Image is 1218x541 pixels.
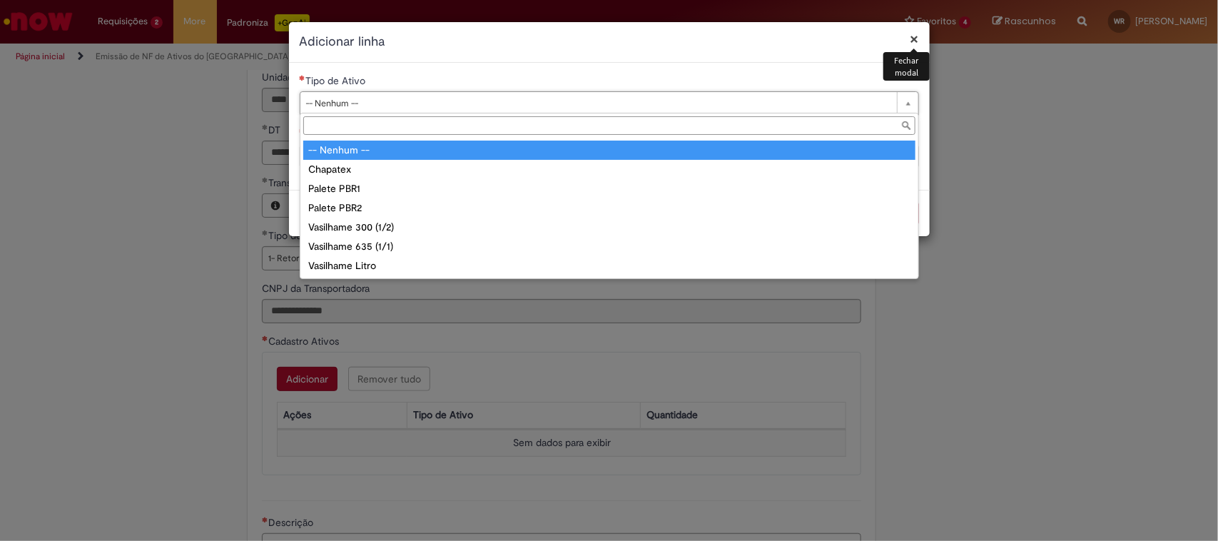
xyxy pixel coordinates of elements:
[303,141,915,160] div: -- Nenhum --
[303,256,915,275] div: Vasilhame Litro
[303,179,915,198] div: Palete PBR1
[300,138,918,278] ul: Tipo de Ativo
[303,237,915,256] div: Vasilhame 635 (1/1)
[303,198,915,218] div: Palete PBR2
[303,160,915,179] div: Chapatex
[303,218,915,237] div: Vasilhame 300 (1/2)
